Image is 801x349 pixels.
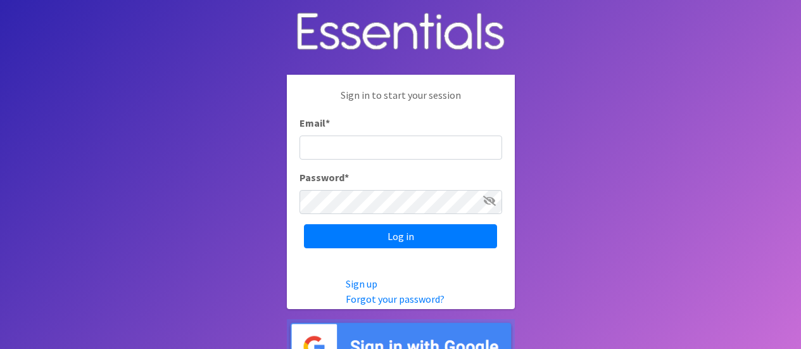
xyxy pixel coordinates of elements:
abbr: required [344,171,349,184]
label: Password [300,170,349,185]
p: Sign in to start your session [300,87,502,115]
abbr: required [325,117,330,129]
input: Log in [304,224,497,248]
a: Sign up [346,277,377,290]
label: Email [300,115,330,130]
a: Forgot your password? [346,293,445,305]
